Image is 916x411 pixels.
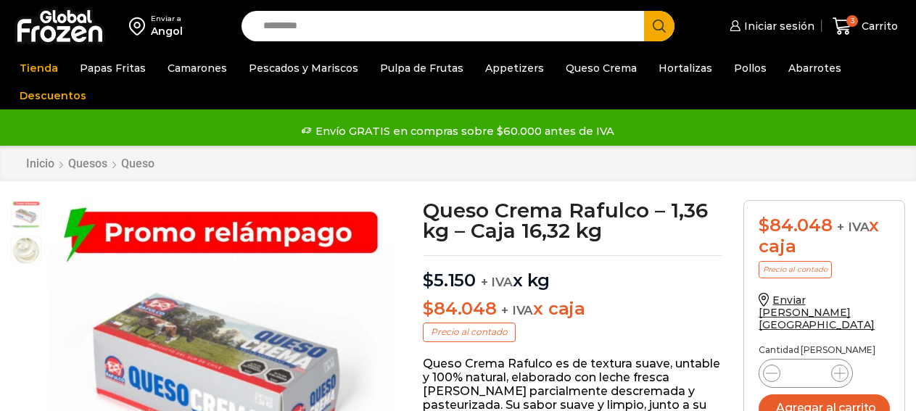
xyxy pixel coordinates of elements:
[644,11,674,41] button: Search button
[129,14,151,38] img: address-field-icon.svg
[846,15,858,27] span: 3
[837,220,869,234] span: + IVA
[120,157,155,170] a: Queso
[726,12,814,41] a: Iniciar sesión
[759,215,769,236] span: $
[25,157,155,170] nav: Breadcrumb
[781,54,849,82] a: Abarrotes
[558,54,644,82] a: Queso Crema
[481,275,513,289] span: + IVA
[12,54,65,82] a: Tienda
[759,345,890,355] p: Cantidad [PERSON_NAME]
[423,255,722,291] p: x kg
[25,157,55,170] a: Inicio
[423,270,434,291] span: $
[151,24,183,38] div: Angol
[759,294,875,331] a: Enviar [PERSON_NAME][GEOGRAPHIC_DATA]
[727,54,774,82] a: Pollos
[423,298,434,319] span: $
[759,215,832,236] bdi: 84.048
[792,363,820,383] input: Product quantity
[73,54,153,82] a: Papas Fritas
[501,303,533,317] span: + IVA
[12,236,41,265] span: queso-crema
[740,19,814,33] span: Iniciar sesión
[423,270,476,291] bdi: 5.150
[242,54,366,82] a: Pescados y Mariscos
[423,323,516,341] p: Precio al contado
[151,14,183,24] div: Enviar a
[759,261,832,278] p: Precio al contado
[423,298,496,319] bdi: 84.048
[373,54,471,82] a: Pulpa de Frutas
[67,157,108,170] a: Quesos
[858,19,898,33] span: Carrito
[478,54,551,82] a: Appetizers
[423,200,722,241] h1: Queso Crema Rafulco – 1,36 kg – Caja 16,32 kg
[651,54,719,82] a: Hortalizas
[423,299,722,320] p: x caja
[829,9,901,43] a: 3 Carrito
[12,82,94,109] a: Descuentos
[759,215,890,257] div: x caja
[12,201,41,230] span: relampago queso crema rafulco
[160,54,234,82] a: Camarones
